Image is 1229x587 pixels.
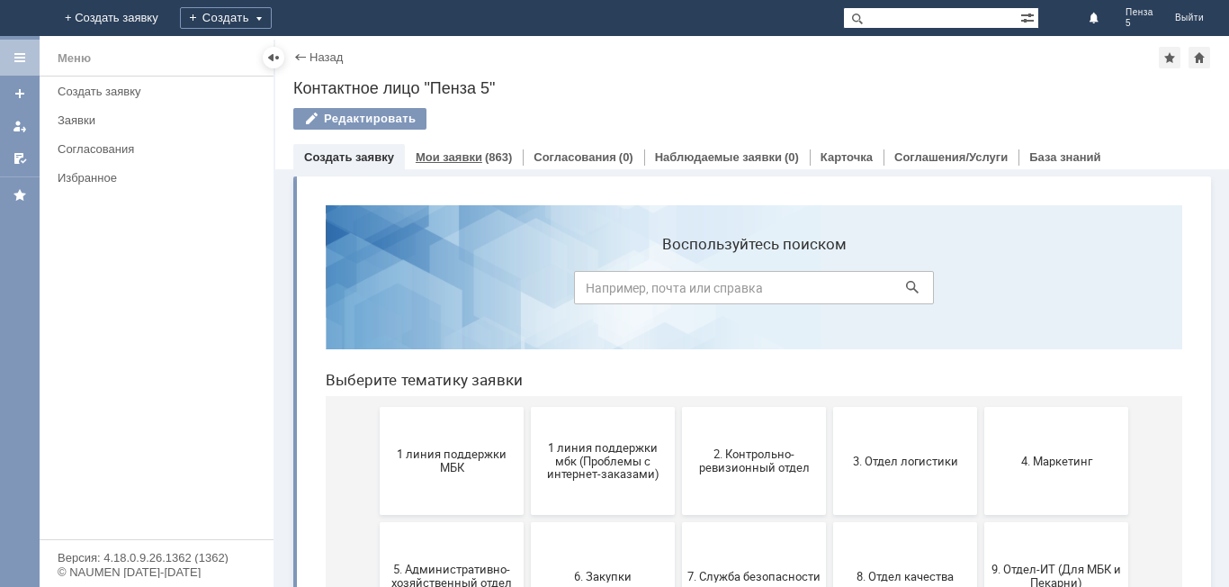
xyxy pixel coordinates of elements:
a: Назад [309,50,343,64]
span: Отдел-ИТ (Битрикс24 и CRM) [376,487,509,514]
button: 3. Отдел логистики [522,216,666,324]
span: Отдел ИТ (1С) [225,493,358,507]
div: Версия: 4.18.0.9.26.1362 (1362) [58,552,256,564]
span: 4. Маркетинг [678,263,812,276]
button: Финансовый отдел [673,447,817,555]
span: Бухгалтерия (для мбк) [74,493,207,507]
input: Например, почта или справка [263,80,623,113]
a: Создать заявку [50,77,270,105]
button: Отдел-ИТ (Битрикс24 и CRM) [371,447,515,555]
span: Пенза [1126,7,1153,18]
button: 1 линия поддержки мбк (Проблемы с интернет-заказами) [220,216,363,324]
div: (0) [619,150,633,164]
span: 1 линия поддержки мбк (Проблемы с интернет-заказами) [225,249,358,290]
a: Мои согласования [5,144,34,173]
div: Скрыть меню [263,47,284,68]
a: Создать заявку [5,79,34,108]
span: 8. Отдел качества [527,378,660,392]
button: Бухгалтерия (для мбк) [68,447,212,555]
span: 9. Отдел-ИТ (Для МБК и Пекарни) [678,372,812,399]
span: 2. Контрольно-ревизионный отдел [376,257,509,284]
span: 3. Отдел логистики [527,263,660,276]
div: © NAUMEN [DATE]-[DATE] [58,566,256,578]
button: Отдел-ИТ (Офис) [522,447,666,555]
a: Согласования [50,135,270,163]
div: (0) [785,150,799,164]
button: 7. Служба безопасности [371,331,515,439]
a: Создать заявку [304,150,394,164]
button: 4. Маркетинг [673,216,817,324]
span: 7. Служба безопасности [376,378,509,392]
label: Воспользуйтесь поиском [263,44,623,62]
div: Контактное лицо "Пенза 5" [293,79,1211,97]
a: Мои заявки [5,112,34,140]
button: Отдел ИТ (1С) [220,447,363,555]
span: 6. Закупки [225,378,358,392]
a: Мои заявки [416,150,482,164]
button: 1 линия поддержки МБК [68,216,212,324]
div: Создать [180,7,272,29]
div: Избранное [58,171,243,185]
div: Создать заявку [58,85,263,98]
span: 5. Административно-хозяйственный отдел [74,372,207,399]
a: Наблюдаемые заявки [655,150,782,164]
div: Сделать домашней страницей [1189,47,1210,68]
a: Карточка [821,150,873,164]
button: 2. Контрольно-ревизионный отдел [371,216,515,324]
a: База знаний [1029,150,1100,164]
a: Заявки [50,106,270,134]
div: Меню [58,48,91,69]
span: 5 [1126,18,1153,29]
span: Отдел-ИТ (Офис) [527,493,660,507]
a: Согласования [534,150,616,164]
div: Добавить в избранное [1159,47,1180,68]
div: (863) [485,150,512,164]
div: Согласования [58,142,263,156]
span: Финансовый отдел [678,493,812,507]
div: Заявки [58,113,263,127]
header: Выберите тематику заявки [14,180,871,198]
span: 1 линия поддержки МБК [74,257,207,284]
button: 8. Отдел качества [522,331,666,439]
button: 5. Административно-хозяйственный отдел [68,331,212,439]
button: 6. Закупки [220,331,363,439]
span: Расширенный поиск [1020,8,1038,25]
button: 9. Отдел-ИТ (Для МБК и Пекарни) [673,331,817,439]
a: Соглашения/Услуги [894,150,1008,164]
